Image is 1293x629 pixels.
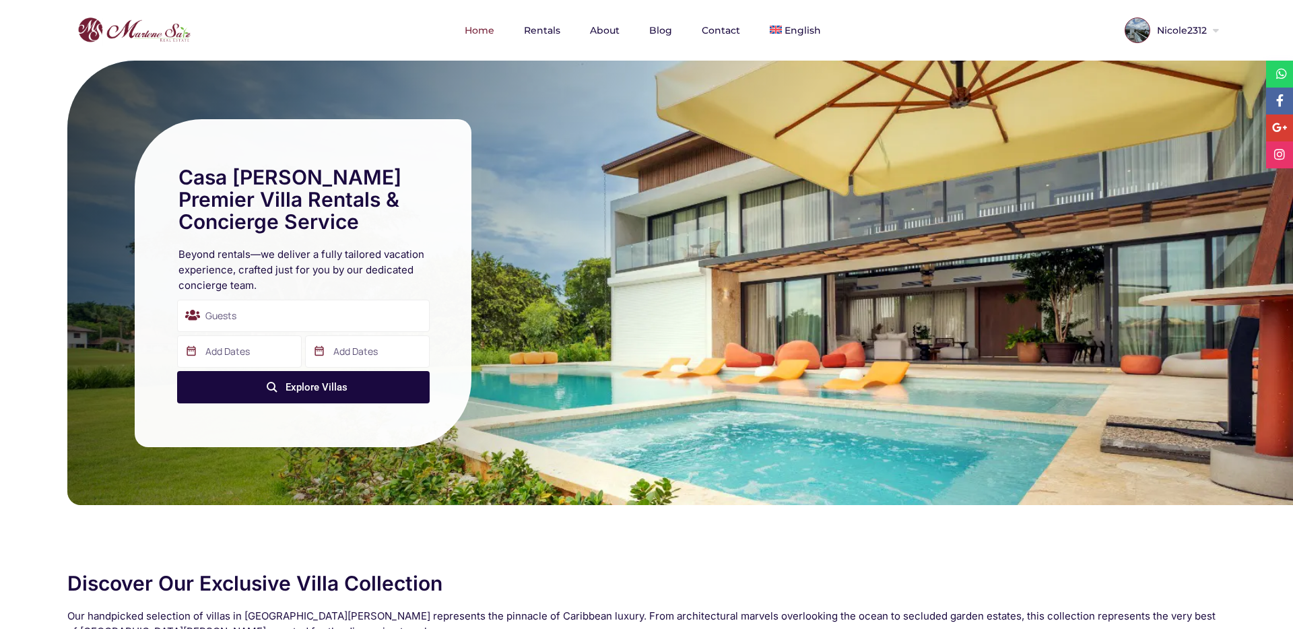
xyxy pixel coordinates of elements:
[305,335,430,368] input: Add Dates
[178,166,428,233] h1: Casa [PERSON_NAME] Premier Villa Rentals & Concierge Service
[177,371,430,403] button: Explore Villas
[1150,26,1210,35] span: Nicole2312
[177,335,302,368] input: Add Dates
[178,246,428,293] h2: Beyond rentals—we deliver a fully tailored vacation experience, crafted just for you by our dedic...
[67,572,1226,595] h2: Discover Our Exclusive Villa Collection
[785,24,821,36] span: English
[74,14,194,46] img: logo
[177,300,430,332] div: Guests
